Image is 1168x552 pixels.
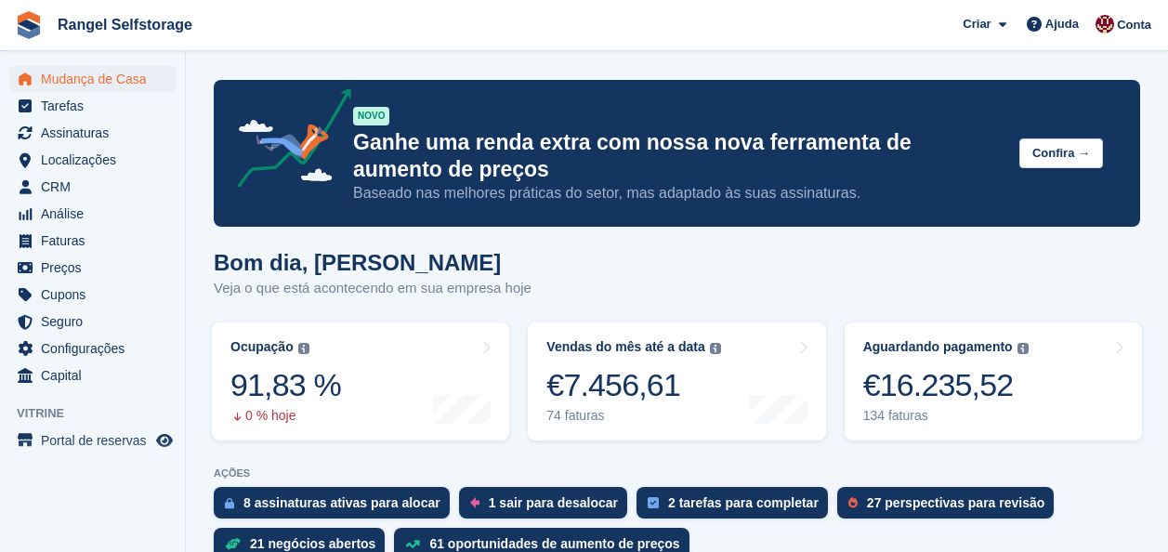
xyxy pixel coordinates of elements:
[863,366,1029,404] div: €16.235,52
[867,495,1044,510] div: 27 perspectivas para revisão
[9,201,176,227] a: menu
[212,322,509,440] a: Ocupação 91,83 % 0 % hoje
[353,107,389,125] div: NOVO
[9,120,176,146] a: menu
[9,427,176,453] a: menu
[9,255,176,281] a: menu
[9,335,176,361] a: menu
[710,343,721,354] img: icon-info-grey-7440780725fd019a000dd9b08b2336e03edf1995a4989e88bcd33f0948082b44.svg
[353,183,1004,204] p: Baseado nas melhores práticas do setor, mas adaptado às suas assinaturas.
[243,495,440,510] div: 8 assinaturas ativas para alocar
[225,497,234,509] img: active_subscription_to_allocate_icon-d502201f5373d7db506a760aba3b589e785aa758c864c3986d89f69b8ff3...
[214,278,532,299] p: Veja o que está acontecendo em sua empresa hoje
[648,497,659,508] img: task-75834270c22a3079a89374b754ae025e5fb1db73e45f91037f5363f120a921f8.svg
[9,93,176,119] a: menu
[41,362,152,388] span: Capital
[1019,138,1103,169] button: Confira →
[845,322,1142,440] a: Aguardando pagamento €16.235,52 134 faturas
[250,536,375,551] div: 21 negócios abertos
[546,408,720,424] div: 74 faturas
[837,487,1063,528] a: 27 perspectivas para revisão
[546,339,704,355] div: Vendas do mês até a data
[9,147,176,173] a: menu
[214,467,1140,480] p: AÇÕES
[41,335,152,361] span: Configurações
[41,282,152,308] span: Cupons
[459,487,636,528] a: 1 sair para desalocar
[636,487,837,528] a: 2 tarefas para completar
[298,343,309,354] img: icon-info-grey-7440780725fd019a000dd9b08b2336e03edf1995a4989e88bcd33f0948082b44.svg
[230,366,341,404] div: 91,83 %
[489,495,618,510] div: 1 sair para desalocar
[230,408,341,424] div: 0 % hoje
[9,309,176,335] a: menu
[9,362,176,388] a: menu
[153,429,176,452] a: Loja de pré-visualização
[9,66,176,92] a: menu
[214,250,532,275] h1: Bom dia, [PERSON_NAME]
[41,427,152,453] span: Portal de reservas
[546,366,720,404] div: €7.456,61
[528,322,825,440] a: Vendas do mês até a data €7.456,61 74 faturas
[41,120,152,146] span: Assinaturas
[470,497,479,508] img: move_outs_to_deallocate_icon-f764333ba52eb49d3ac5e1228854f67142a1ed5810a6f6cc68b1a99e826820c5.svg
[41,201,152,227] span: Análise
[1096,15,1114,33] img: Diana Moreira
[230,339,294,355] div: Ocupação
[863,339,1013,355] div: Aguardando pagamento
[668,495,819,510] div: 2 tarefas para completar
[429,536,679,551] div: 61 oportunidades de aumento de preços
[41,66,152,92] span: Mudança de Casa
[9,228,176,254] a: menu
[963,15,991,33] span: Criar
[41,93,152,119] span: Tarefas
[15,11,43,39] img: stora-icon-8386f47178a22dfd0bd8f6a31ec36ba5ce8667c1dd55bd0f319d3a0aa187defe.svg
[17,404,185,423] span: Vitrine
[41,147,152,173] span: Localizações
[214,487,459,528] a: 8 assinaturas ativas para alocar
[9,174,176,200] a: menu
[222,88,352,194] img: price-adjustments-announcement-icon-8257ccfd72463d97f412b2fc003d46551f7dbcb40ab6d574587a9cd5c0d94...
[50,9,200,40] a: Rangel Selfstorage
[41,174,152,200] span: CRM
[353,129,1004,183] p: Ganhe uma renda extra com nossa nova ferramenta de aumento de preços
[1017,343,1029,354] img: icon-info-grey-7440780725fd019a000dd9b08b2336e03edf1995a4989e88bcd33f0948082b44.svg
[225,537,241,550] img: deal-1b604bf984904fb50ccaf53a9ad4b4a5d6e5aea283cecdc64d6e3604feb123c2.svg
[848,497,858,508] img: prospect-51fa495bee0391a8d652442698ab0144808aea92771e9ea1ae160a38d050c398.svg
[41,228,152,254] span: Faturas
[863,408,1029,424] div: 134 faturas
[405,540,420,548] img: price_increase_opportunities-93ffe204e8149a01c8c9dc8f82e8f89637d9d84a8eef4429ea346261dce0b2c0.svg
[41,255,152,281] span: Preços
[1117,16,1151,34] span: Conta
[41,309,152,335] span: Seguro
[9,282,176,308] a: menu
[1045,15,1079,33] span: Ajuda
